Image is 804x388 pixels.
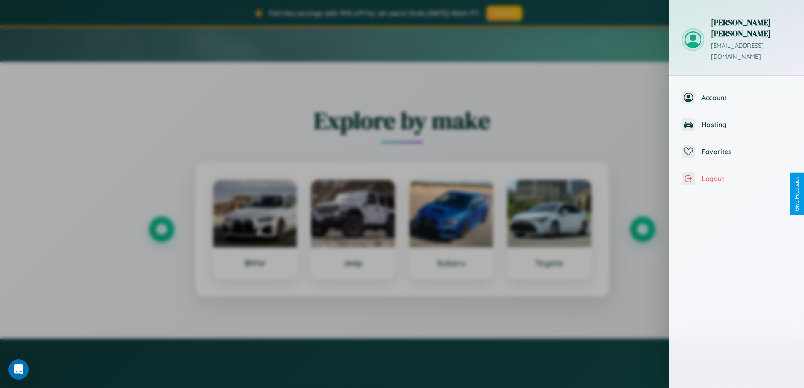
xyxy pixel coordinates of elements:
[711,41,791,62] p: [EMAIL_ADDRESS][DOMAIN_NAME]
[701,174,791,183] span: Logout
[701,93,791,102] span: Account
[669,84,804,111] button: Account
[669,111,804,138] button: Hosting
[8,359,29,380] div: Open Intercom Messenger
[711,17,791,39] h3: [PERSON_NAME] [PERSON_NAME]
[669,138,804,165] button: Favorites
[669,165,804,192] button: Logout
[701,120,791,129] span: Hosting
[701,147,791,156] span: Favorites
[794,177,800,211] div: Give Feedback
